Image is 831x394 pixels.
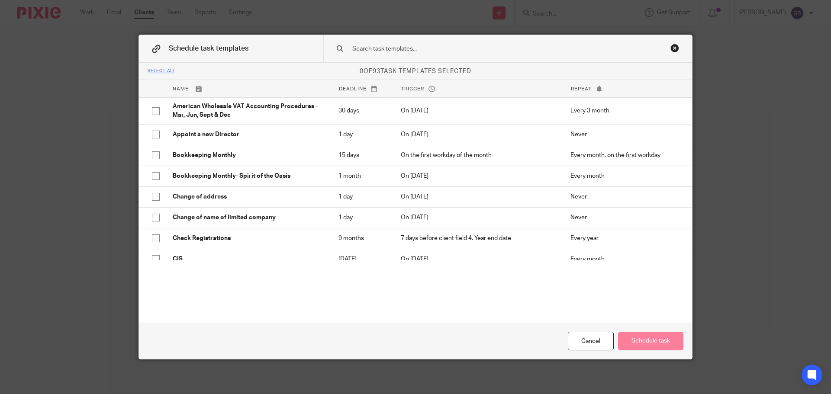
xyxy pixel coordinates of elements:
span: Schedule task templates [169,45,248,52]
p: Appoint a new Director [173,130,321,139]
p: Trigger [401,85,553,93]
p: Check Registrations [173,234,321,243]
p: 1 day [338,192,383,201]
p: Repeat [571,85,679,93]
p: On [DATE] [401,213,553,222]
p: Change of address [173,192,321,201]
p: Every month [570,255,679,263]
span: 0 [360,68,364,74]
p: 7 days before client field 4. Year end date [401,234,553,243]
p: American Wholesale VAT Accounting Procedures - Mar, Jun, Sept & Dec [173,102,321,120]
p: Never [570,192,679,201]
p: On the first workday of the month [401,151,553,160]
p: 1 month [338,172,383,180]
p: Every year [570,234,679,243]
p: Never [570,213,679,222]
div: Select all [148,69,175,74]
p: On [DATE] [401,130,553,139]
p: On [DATE] [401,192,553,201]
p: CIS [173,255,321,263]
p: On [DATE] [401,255,553,263]
p: of task templates selected [139,67,692,76]
p: On [DATE] [401,172,553,180]
p: 30 days [338,106,383,115]
p: 15 days [338,151,383,160]
p: 9 months [338,234,383,243]
p: 1 day [338,213,383,222]
p: Deadline [339,85,383,93]
span: 93 [373,68,380,74]
p: Bookkeeping Monthly- Spirit of the Oasis [173,172,321,180]
p: Never [570,130,679,139]
p: Change of name of limited company [173,213,321,222]
p: Every 3 month [570,106,679,115]
div: Close this dialog window [670,44,679,52]
input: Search task templates... [351,44,637,54]
span: Name [173,86,189,91]
button: Schedule task [618,332,683,350]
p: 1 day [338,130,383,139]
p: Every month, on the first workday [570,151,679,160]
div: Cancel [568,332,614,350]
p: Bookkeeping Monthly [173,151,321,160]
p: Every month [570,172,679,180]
p: On [DATE] [401,106,553,115]
p: [DATE] [338,255,383,263]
